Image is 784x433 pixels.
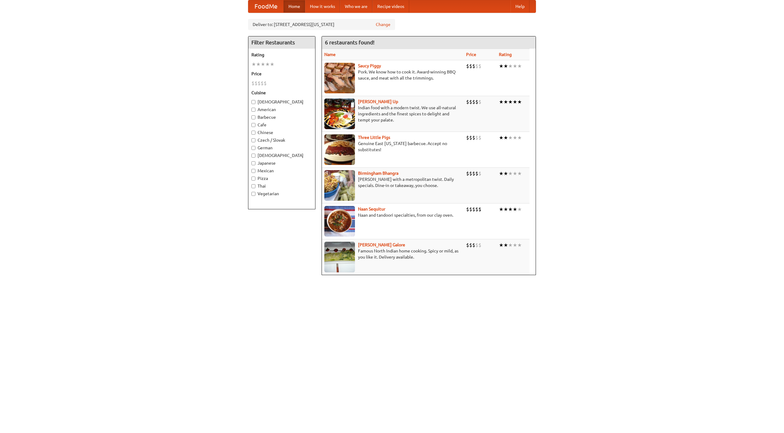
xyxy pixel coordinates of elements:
[251,152,312,159] label: [DEMOGRAPHIC_DATA]
[466,206,469,213] li: $
[251,52,312,58] h5: Rating
[499,170,503,177] li: ★
[475,170,478,177] li: $
[499,134,503,141] li: ★
[466,99,469,105] li: $
[358,242,405,247] a: [PERSON_NAME] Galore
[472,170,475,177] li: $
[472,63,475,69] li: $
[324,99,355,129] img: curryup.jpg
[513,134,517,141] li: ★
[251,183,312,189] label: Thai
[248,0,284,13] a: FoodMe
[251,137,312,143] label: Czech / Slovak
[324,134,355,165] img: littlepigs.jpg
[513,242,517,248] li: ★
[251,90,312,96] h5: Cuisine
[469,134,472,141] li: $
[503,242,508,248] li: ★
[508,99,513,105] li: ★
[517,242,522,248] li: ★
[478,99,481,105] li: $
[376,21,390,28] a: Change
[475,206,478,213] li: $
[358,99,398,104] a: [PERSON_NAME] Up
[472,206,475,213] li: $
[324,69,461,81] p: Pork. We know how to cook it. Award-winning BBQ sauce, and meat with all the trimmings.
[256,61,261,68] li: ★
[478,170,481,177] li: $
[324,176,461,189] p: [PERSON_NAME] with a metropolitan twist. Daily specials. Dine-in or takeaway, you choose.
[251,108,255,112] input: American
[248,19,395,30] div: Deliver to: [STREET_ADDRESS][US_STATE]
[466,170,469,177] li: $
[258,80,261,87] li: $
[475,99,478,105] li: $
[284,0,305,13] a: Home
[251,168,312,174] label: Mexican
[265,61,270,68] li: ★
[466,242,469,248] li: $
[358,135,390,140] a: Three Little Pigs
[270,61,274,68] li: ★
[513,99,517,105] li: ★
[466,63,469,69] li: $
[472,242,475,248] li: $
[251,161,255,165] input: Japanese
[248,36,315,49] h4: Filter Restaurants
[254,80,258,87] li: $
[469,206,472,213] li: $
[469,99,472,105] li: $
[372,0,409,13] a: Recipe videos
[251,138,255,142] input: Czech / Slovak
[508,63,513,69] li: ★
[499,206,503,213] li: ★
[251,160,312,166] label: Japanese
[264,80,267,87] li: $
[251,122,312,128] label: Cafe
[324,212,461,218] p: Naan and tandoori specialties, from our clay oven.
[469,242,472,248] li: $
[251,146,255,150] input: German
[251,123,255,127] input: Cafe
[503,99,508,105] li: ★
[305,0,340,13] a: How it works
[358,63,381,68] b: Saucy Piggy
[475,63,478,69] li: $
[325,39,375,45] ng-pluralize: 6 restaurants found!
[324,105,461,123] p: Indian food with a modern twist. We use all-natural ingredients and the finest spices to delight ...
[517,63,522,69] li: ★
[324,63,355,93] img: saucy.jpg
[499,63,503,69] li: ★
[251,71,312,77] h5: Price
[261,61,265,68] li: ★
[499,52,512,57] a: Rating
[469,170,472,177] li: $
[251,80,254,87] li: $
[251,129,312,136] label: Chinese
[478,134,481,141] li: $
[324,206,355,237] img: naansequitur.jpg
[499,242,503,248] li: ★
[517,134,522,141] li: ★
[261,80,264,87] li: $
[466,52,476,57] a: Price
[478,206,481,213] li: $
[358,207,385,211] a: Naan Sequitur
[251,99,312,105] label: [DEMOGRAPHIC_DATA]
[478,242,481,248] li: $
[503,206,508,213] li: ★
[251,191,312,197] label: Vegetarian
[251,184,255,188] input: Thai
[513,206,517,213] li: ★
[324,242,355,272] img: currygalore.jpg
[251,106,312,113] label: American
[503,63,508,69] li: ★
[358,171,398,176] b: Birmingham Bhangra
[508,242,513,248] li: ★
[503,134,508,141] li: ★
